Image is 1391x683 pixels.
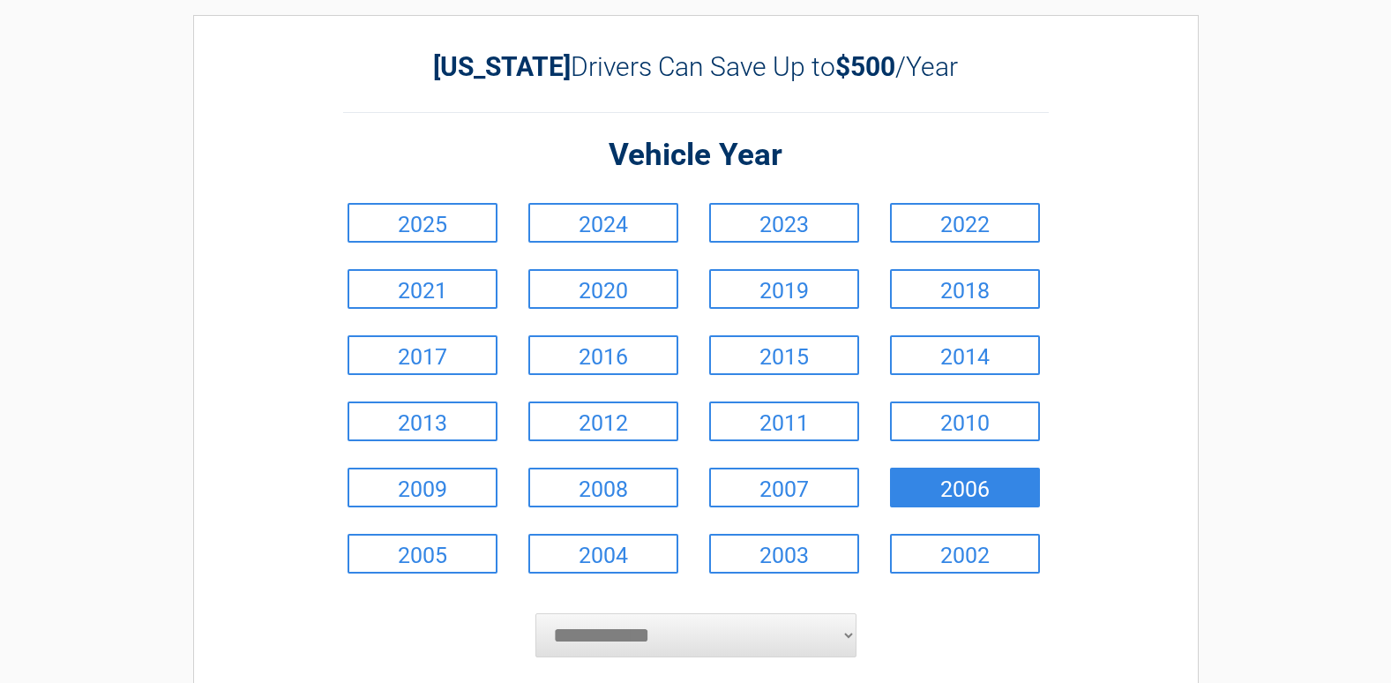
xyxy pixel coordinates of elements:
a: 2002 [890,534,1040,574]
a: 2009 [348,468,497,507]
a: 2022 [890,203,1040,243]
a: 2020 [528,269,678,309]
a: 2017 [348,335,497,375]
a: 2023 [709,203,859,243]
h2: Drivers Can Save Up to /Year [343,51,1049,82]
a: 2006 [890,468,1040,507]
a: 2005 [348,534,497,574]
a: 2018 [890,269,1040,309]
a: 2019 [709,269,859,309]
h2: Vehicle Year [343,135,1049,176]
b: [US_STATE] [433,51,571,82]
a: 2007 [709,468,859,507]
a: 2014 [890,335,1040,375]
a: 2004 [528,534,678,574]
a: 2013 [348,402,497,441]
a: 2015 [709,335,859,375]
a: 2021 [348,269,497,309]
a: 2003 [709,534,859,574]
a: 2016 [528,335,678,375]
b: $500 [835,51,895,82]
a: 2011 [709,402,859,441]
a: 2008 [528,468,678,507]
a: 2010 [890,402,1040,441]
a: 2012 [528,402,678,441]
a: 2024 [528,203,678,243]
a: 2025 [348,203,497,243]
